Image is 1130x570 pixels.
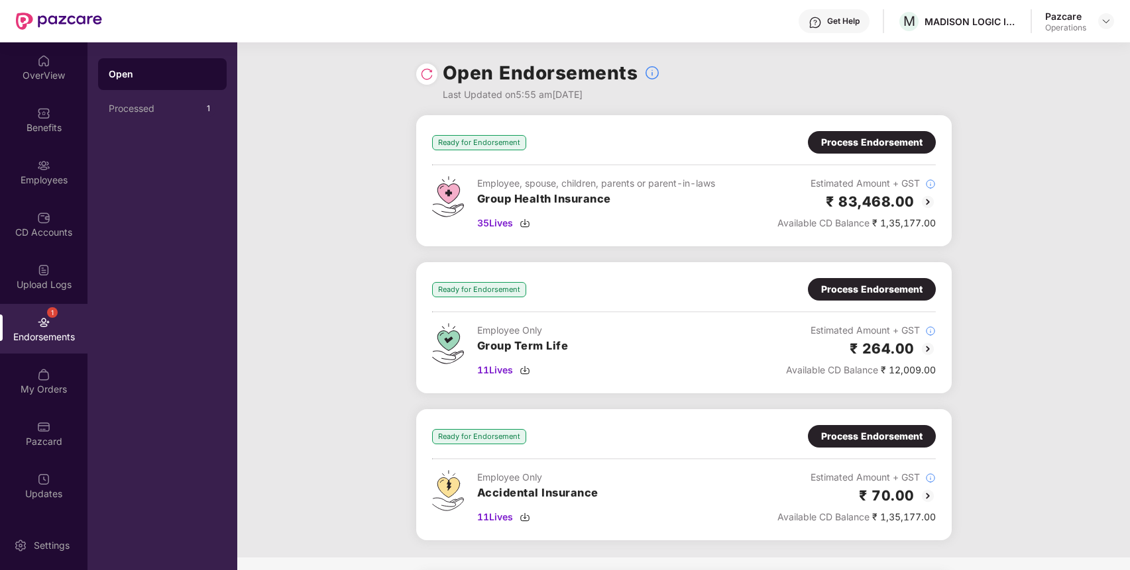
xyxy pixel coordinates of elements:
[37,54,50,68] img: svg+xml;base64,PHN2ZyBpZD0iSG9tZSIgeG1sbnM9Imh0dHA6Ly93d3cudzMub3JnLzIwMDAvc3ZnIiB3aWR0aD0iMjAiIG...
[477,191,715,208] h3: Group Health Insurance
[520,218,530,228] img: svg+xml;base64,PHN2ZyBpZD0iRG93bmxvYWQtMzJ4MzIiIHhtbG5zPSJodHRwOi8vd3d3LnczLm9yZy8yMDAwL3N2ZyIgd2...
[786,364,878,375] span: Available CD Balance
[432,135,526,150] div: Ready for Endorsement
[920,488,936,504] img: svg+xml;base64,PHN2ZyBpZD0iQmFjay0yMHgyMCIgeG1sbnM9Imh0dHA6Ly93d3cudzMub3JnLzIwMDAvc3ZnIiB3aWR0aD...
[200,101,216,117] div: 1
[109,68,216,81] div: Open
[420,68,433,81] img: svg+xml;base64,PHN2ZyBpZD0iUmVsb2FkLTMyeDMyIiB4bWxucz0iaHR0cDovL3d3dy53My5vcmcvMjAwMC9zdmciIHdpZH...
[37,107,50,120] img: svg+xml;base64,PHN2ZyBpZD0iQmVuZWZpdHMiIHhtbG5zPSJodHRwOi8vd3d3LnczLm9yZy8yMDAwL3N2ZyIgd2lkdGg9Ij...
[1045,10,1086,23] div: Pazcare
[925,179,936,189] img: svg+xml;base64,PHN2ZyBpZD0iSW5mb18tXzMyeDMyIiBkYXRhLW5hbWU9IkluZm8gLSAzMngzMiIgeG1sbnM9Imh0dHA6Ly...
[443,58,638,87] h1: Open Endorsements
[827,16,860,26] div: Get Help
[37,159,50,172] img: svg+xml;base64,PHN2ZyBpZD0iRW1wbG95ZWVzIiB4bWxucz0iaHR0cDovL3d3dy53My5vcmcvMjAwMC9zdmciIHdpZHRoPS...
[920,341,936,357] img: svg+xml;base64,PHN2ZyBpZD0iQmFjay0yMHgyMCIgeG1sbnM9Imh0dHA6Ly93d3cudzMub3JnLzIwMDAvc3ZnIiB3aWR0aD...
[520,512,530,522] img: svg+xml;base64,PHN2ZyBpZD0iRG93bmxvYWQtMzJ4MzIiIHhtbG5zPSJodHRwOi8vd3d3LnczLm9yZy8yMDAwL3N2ZyIgd2...
[477,510,513,524] span: 11 Lives
[903,13,915,29] span: M
[16,13,102,30] img: New Pazcare Logo
[432,176,464,217] img: svg+xml;base64,PHN2ZyB4bWxucz0iaHR0cDovL3d3dy53My5vcmcvMjAwMC9zdmciIHdpZHRoPSI0Ny43MTQiIGhlaWdodD...
[37,420,50,434] img: svg+xml;base64,PHN2ZyBpZD0iUGF6Y2FyZCIgeG1sbnM9Imh0dHA6Ly93d3cudzMub3JnLzIwMDAvc3ZnIiB3aWR0aD0iMj...
[777,216,936,230] div: ₹ 1,35,177.00
[477,470,598,485] div: Employee Only
[14,539,27,552] img: svg+xml;base64,PHN2ZyBpZD0iU2V0dGluZy0yMHgyMCIgeG1sbnM9Imh0dHA6Ly93d3cudzMub3JnLzIwMDAvc3ZnIiB3aW...
[777,217,870,228] span: Available CD Balance
[37,473,50,486] img: svg+xml;base64,PHN2ZyBpZD0iVXBkYXRlZCIgeG1sbnM9Imh0dHA6Ly93d3cudzMub3JnLzIwMDAvc3ZnIiB3aWR0aD0iMj...
[850,338,915,359] h2: ₹ 264.00
[644,65,660,81] img: svg+xml;base64,PHN2ZyBpZD0iSW5mb18tXzMyeDMyIiBkYXRhLW5hbWU9IkluZm8gLSAzMngzMiIgeG1sbnM9Imh0dHA6Ly...
[37,211,50,224] img: svg+xml;base64,PHN2ZyBpZD0iQ0RfQWNjb3VudHMiIGRhdGEtbmFtZT0iQ0QgQWNjb3VudHMiIHhtbG5zPSJodHRwOi8vd3...
[432,282,526,297] div: Ready for Endorsement
[432,470,464,511] img: svg+xml;base64,PHN2ZyB4bWxucz0iaHR0cDovL3d3dy53My5vcmcvMjAwMC9zdmciIHdpZHRoPSI0OS4zMjEiIGhlaWdodD...
[47,307,58,318] div: 1
[821,429,923,444] div: Process Endorsement
[1045,23,1086,33] div: Operations
[821,282,923,297] div: Process Endorsement
[777,511,870,522] span: Available CD Balance
[777,470,936,485] div: Estimated Amount + GST
[920,194,936,210] img: svg+xml;base64,PHN2ZyBpZD0iQmFjay0yMHgyMCIgeG1sbnM9Imh0dHA6Ly93d3cudzMub3JnLzIwMDAvc3ZnIiB3aWR0aD...
[432,429,526,444] div: Ready for Endorsement
[859,485,915,506] h2: ₹ 70.00
[432,323,464,364] img: svg+xml;base64,PHN2ZyB4bWxucz0iaHR0cDovL3d3dy53My5vcmcvMjAwMC9zdmciIHdpZHRoPSI0Ny43MTQiIGhlaWdodD...
[786,323,936,338] div: Estimated Amount + GST
[30,539,74,552] div: Settings
[777,176,936,191] div: Estimated Amount + GST
[925,473,936,483] img: svg+xml;base64,PHN2ZyBpZD0iSW5mb18tXzMyeDMyIiBkYXRhLW5hbWU9IkluZm8gLSAzMngzMiIgeG1sbnM9Imh0dHA6Ly...
[821,135,923,150] div: Process Endorsement
[925,326,936,336] img: svg+xml;base64,PHN2ZyBpZD0iSW5mb18tXzMyeDMyIiBkYXRhLW5hbWU9IkluZm8gLSAzMngzMiIgeG1sbnM9Imh0dHA6Ly...
[477,216,513,230] span: 35 Lives
[37,263,50,277] img: svg+xml;base64,PHN2ZyBpZD0iVXBsb2FkX0xvZ3MiIGRhdGEtbmFtZT0iVXBsb2FkIExvZ3MiIHhtbG5zPSJodHRwOi8vd3...
[477,323,569,338] div: Employee Only
[777,510,936,524] div: ₹ 1,35,177.00
[809,16,822,29] img: svg+xml;base64,PHN2ZyBpZD0iSGVscC0zMngzMiIgeG1sbnM9Imh0dHA6Ly93d3cudzMub3JnLzIwMDAvc3ZnIiB3aWR0aD...
[477,363,513,377] span: 11 Lives
[477,338,569,355] h3: Group Term Life
[109,103,200,114] div: Processed
[1101,16,1111,26] img: svg+xml;base64,PHN2ZyBpZD0iRHJvcGRvd24tMzJ4MzIiIHhtbG5zPSJodHRwOi8vd3d3LnczLm9yZy8yMDAwL3N2ZyIgd2...
[826,191,915,213] h2: ₹ 83,468.00
[477,176,715,191] div: Employee, spouse, children, parents or parent-in-laws
[443,87,661,102] div: Last Updated on 5:55 am[DATE]
[520,365,530,375] img: svg+xml;base64,PHN2ZyBpZD0iRG93bmxvYWQtMzJ4MzIiIHhtbG5zPSJodHRwOi8vd3d3LnczLm9yZy8yMDAwL3N2ZyIgd2...
[477,485,598,502] h3: Accidental Insurance
[786,363,936,377] div: ₹ 12,009.00
[925,15,1017,28] div: MADISON LOGIC INDIA PRIVATE LIMITED
[37,316,50,329] img: svg+xml;base64,PHN2ZyBpZD0iRW5kb3JzZW1lbnRzIiB4bWxucz0iaHR0cDovL3d3dy53My5vcmcvMjAwMC9zdmciIHdpZH...
[37,368,50,381] img: svg+xml;base64,PHN2ZyBpZD0iTXlfT3JkZXJzIiBkYXRhLW5hbWU9Ik15IE9yZGVycyIgeG1sbnM9Imh0dHA6Ly93d3cudz...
